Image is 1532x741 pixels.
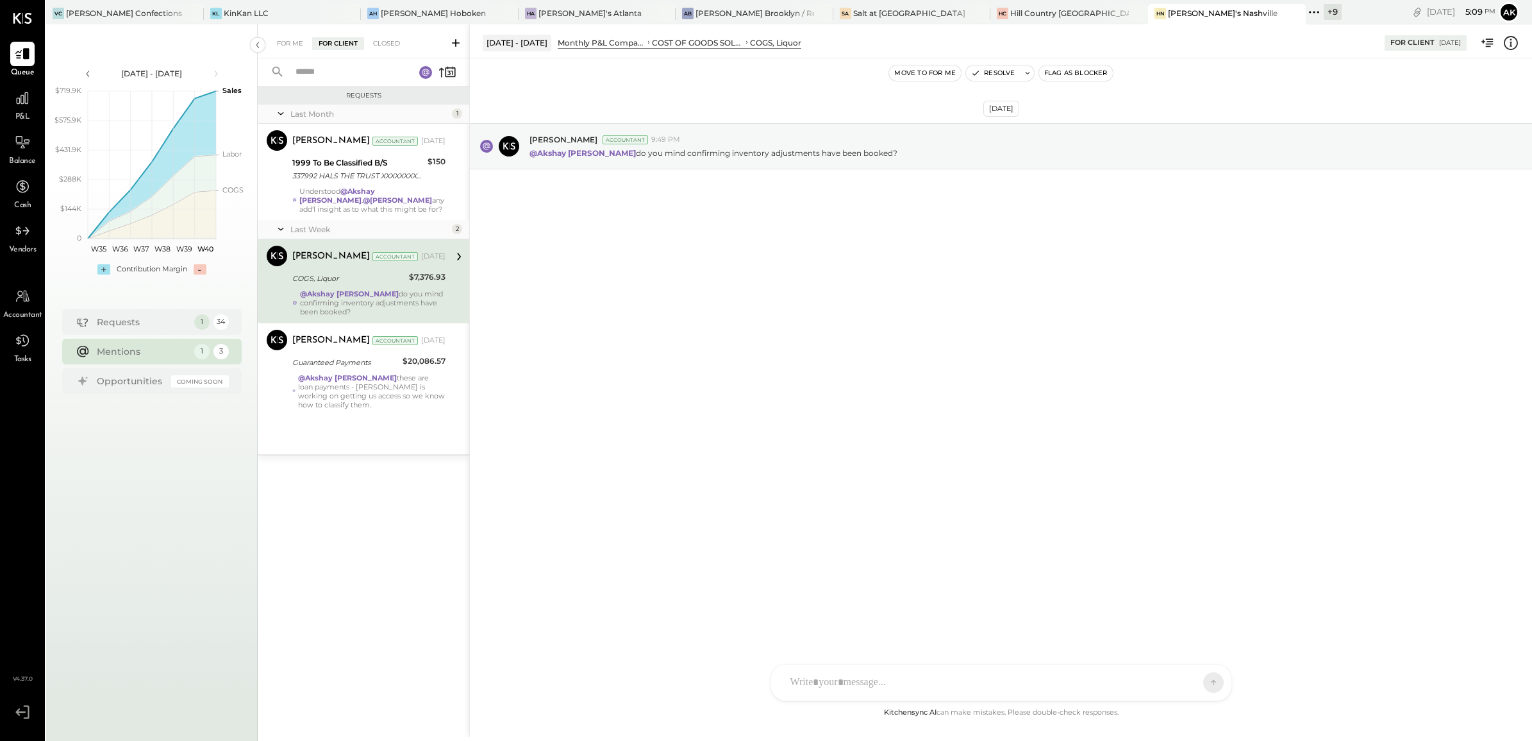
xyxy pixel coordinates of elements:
[403,355,445,368] div: $20,086.57
[194,344,210,359] div: 1
[66,8,185,19] div: [PERSON_NAME] Confections - [GEOGRAPHIC_DATA]
[525,8,537,19] div: HA
[14,200,31,212] span: Cash
[452,108,462,119] div: 1
[409,271,445,284] div: $7,376.93
[750,37,801,48] div: COGS, Liquor
[966,65,1020,81] button: Resolve
[14,354,31,366] span: Tasks
[264,91,463,100] div: Requests
[59,175,81,183] text: $288K
[15,112,30,123] span: P&L
[1439,38,1461,47] div: [DATE]
[381,8,486,19] div: [PERSON_NAME] Hoboken
[176,244,192,253] text: W39
[222,185,244,194] text: COGS
[651,135,680,145] span: 9:49 PM
[292,334,370,347] div: [PERSON_NAME]
[133,244,149,253] text: W37
[3,310,42,321] span: Accountant
[428,155,445,168] div: $150
[1,284,44,321] a: Accountant
[299,187,375,205] strong: @Akshay [PERSON_NAME]
[372,252,418,261] div: Accountant
[1168,8,1278,19] div: [PERSON_NAME]'s Nashville
[529,134,597,145] span: [PERSON_NAME]
[840,8,851,19] div: Sa
[1,328,44,366] a: Tasks
[194,264,206,275] div: -
[1,86,44,123] a: P&L
[292,250,370,263] div: [PERSON_NAME]
[171,375,229,388] div: Coming Soon
[695,8,814,19] div: [PERSON_NAME] Brooklyn / Rebel Cafe
[529,148,897,158] p: do you mind confirming inventory adjustments have been booked?
[421,251,445,262] div: [DATE]
[299,187,445,214] div: Understood . any add'l insight as to what this might be for?
[222,149,242,158] text: Labor
[97,316,188,328] div: Requests
[197,244,213,253] text: W40
[421,136,445,146] div: [DATE]
[292,356,399,369] div: Guaranteed Payments
[452,224,462,234] div: 2
[300,289,399,298] strong: @Akshay [PERSON_NAME]
[97,68,206,79] div: [DATE] - [DATE]
[55,86,81,95] text: $719.9K
[997,8,1008,19] div: HC
[853,8,965,19] div: Salt at [GEOGRAPHIC_DATA]
[889,65,961,81] button: Move to for me
[1390,38,1435,48] div: For Client
[112,244,128,253] text: W36
[77,234,81,243] text: 0
[194,314,210,330] div: 1
[1,130,44,167] a: Balance
[271,37,310,50] div: For Me
[483,35,551,51] div: [DATE] - [DATE]
[363,196,432,205] strong: @[PERSON_NAME]
[367,37,406,50] div: Closed
[1,42,44,79] a: Queue
[1039,65,1113,81] button: Flag as Blocker
[1010,8,1129,19] div: Hill Country [GEOGRAPHIC_DATA]
[421,336,445,346] div: [DATE]
[298,373,445,409] div: these are loan payments - [PERSON_NAME] is working on getting us access so we know how to classif...
[298,373,397,382] strong: @Akshay [PERSON_NAME]
[1154,8,1166,19] div: HN
[290,108,449,119] div: Last Month
[682,8,694,19] div: AB
[154,244,171,253] text: W38
[1,175,44,212] a: Cash
[60,204,81,213] text: $144K
[558,37,645,48] div: Monthly P&L Comparison
[983,101,1019,117] div: [DATE]
[11,67,35,79] span: Queue
[210,8,222,19] div: KL
[1324,4,1342,20] div: + 9
[224,8,269,19] div: KinKan LLC
[53,8,64,19] div: VC
[372,336,418,345] div: Accountant
[652,37,744,48] div: COST OF GOODS SOLD (COGS)
[1411,5,1424,19] div: copy link
[290,224,449,235] div: Last Week
[1,219,44,256] a: Vendors
[97,375,165,388] div: Opportunities
[213,344,229,359] div: 3
[9,156,36,167] span: Balance
[603,135,648,144] div: Accountant
[55,145,81,154] text: $431.9K
[300,289,445,316] div: do you mind confirming inventory adjustments have been booked?
[292,135,370,148] div: [PERSON_NAME]
[372,137,418,146] div: Accountant
[54,115,81,124] text: $575.9K
[292,169,424,182] div: 337992 HALS THE TRUST XXXXXXXX7992 Company ID: XXXXXX7403 Company Name: 337992 HALS THE Company E...
[97,345,188,358] div: Mentions
[1427,6,1495,18] div: [DATE]
[312,37,364,50] div: For Client
[222,86,242,95] text: Sales
[9,244,37,256] span: Vendors
[90,244,106,253] text: W35
[529,148,636,158] strong: @Akshay [PERSON_NAME]
[292,157,424,169] div: 1999 To Be Classified B/S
